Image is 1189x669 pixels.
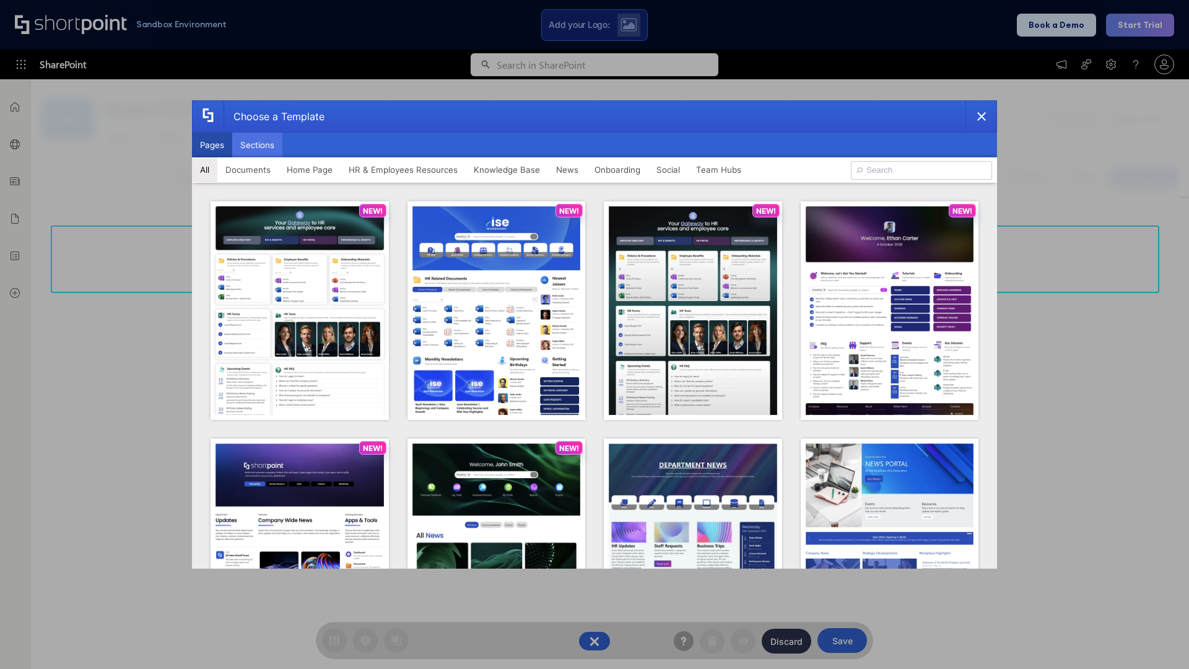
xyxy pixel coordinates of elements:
div: Choose a Template [224,101,324,132]
button: All [192,157,217,182]
button: Home Page [279,157,341,182]
button: Documents [217,157,279,182]
button: Pages [192,133,232,157]
button: HR & Employees Resources [341,157,466,182]
button: Team Hubs [688,157,749,182]
p: NEW! [952,206,972,216]
div: template selector [192,100,997,569]
button: Social [648,157,688,182]
input: Search [851,161,992,180]
iframe: Chat Widget [1127,610,1189,669]
button: Knowledge Base [466,157,548,182]
p: NEW! [559,444,579,453]
p: NEW! [559,206,579,216]
button: Onboarding [586,157,648,182]
p: NEW! [363,206,383,216]
button: News [548,157,586,182]
p: NEW! [363,444,383,453]
button: Sections [232,133,282,157]
p: NEW! [756,206,776,216]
